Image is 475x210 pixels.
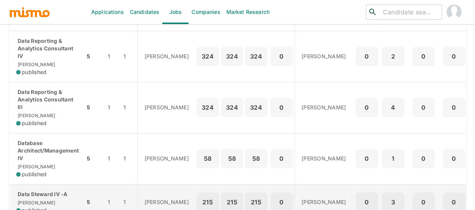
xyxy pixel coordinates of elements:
p: 0 [446,197,462,207]
p: 0 [359,197,375,207]
p: 324 [224,51,240,62]
span: [PERSON_NAME] [16,200,55,205]
p: 0 [359,153,375,164]
td: 5 [85,31,102,82]
p: 215 [248,197,264,207]
p: 0 [415,153,432,164]
p: 58 [199,153,216,164]
p: 0 [415,51,432,62]
p: 0 [446,51,462,62]
p: 3 [385,197,401,207]
span: [PERSON_NAME] [16,113,55,118]
p: 0 [446,153,462,164]
p: 324 [199,102,216,113]
p: [PERSON_NAME] [145,53,191,60]
span: published [22,119,47,127]
td: 1 [102,31,122,82]
p: Database Architect/Management IV [16,139,79,162]
p: 58 [224,153,240,164]
p: 215 [199,197,216,207]
input: Candidate search [380,7,439,17]
td: 1 [102,82,122,133]
td: 5 [85,133,102,184]
p: Data Steward IV -A [16,190,79,198]
span: [PERSON_NAME] [16,164,55,169]
img: logo [9,6,50,18]
p: 0 [273,102,290,113]
p: 1 [385,153,401,164]
p: 0 [446,102,462,113]
span: published [22,171,47,178]
p: [PERSON_NAME] [145,198,191,206]
p: 0 [415,197,432,207]
td: 1 [122,133,137,184]
p: 4 [385,102,401,113]
img: Maia Reyes [446,5,461,20]
p: 0 [273,197,290,207]
p: 0 [273,51,290,62]
p: 215 [224,197,240,207]
p: [PERSON_NAME] [145,104,191,111]
p: 324 [199,51,216,62]
p: [PERSON_NAME] [302,198,348,206]
p: Data Reporting & Analytics Consultant IV [16,37,79,60]
p: [PERSON_NAME] [145,155,191,162]
p: 2 [385,51,401,62]
p: 324 [224,102,240,113]
p: 58 [248,153,264,164]
p: 0 [359,102,375,113]
p: 324 [248,102,264,113]
p: Data Reporting & Analytics Consultant III [16,88,79,111]
td: 1 [122,31,137,82]
p: [PERSON_NAME] [302,155,348,162]
td: 1 [122,82,137,133]
p: [PERSON_NAME] [302,104,348,111]
p: [PERSON_NAME] [302,53,348,60]
td: 5 [85,82,102,133]
p: 0 [359,51,375,62]
p: 0 [415,102,432,113]
p: 0 [273,153,290,164]
span: published [22,68,47,76]
p: 324 [248,51,264,62]
td: 1 [102,133,122,184]
span: [PERSON_NAME] [16,62,55,67]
